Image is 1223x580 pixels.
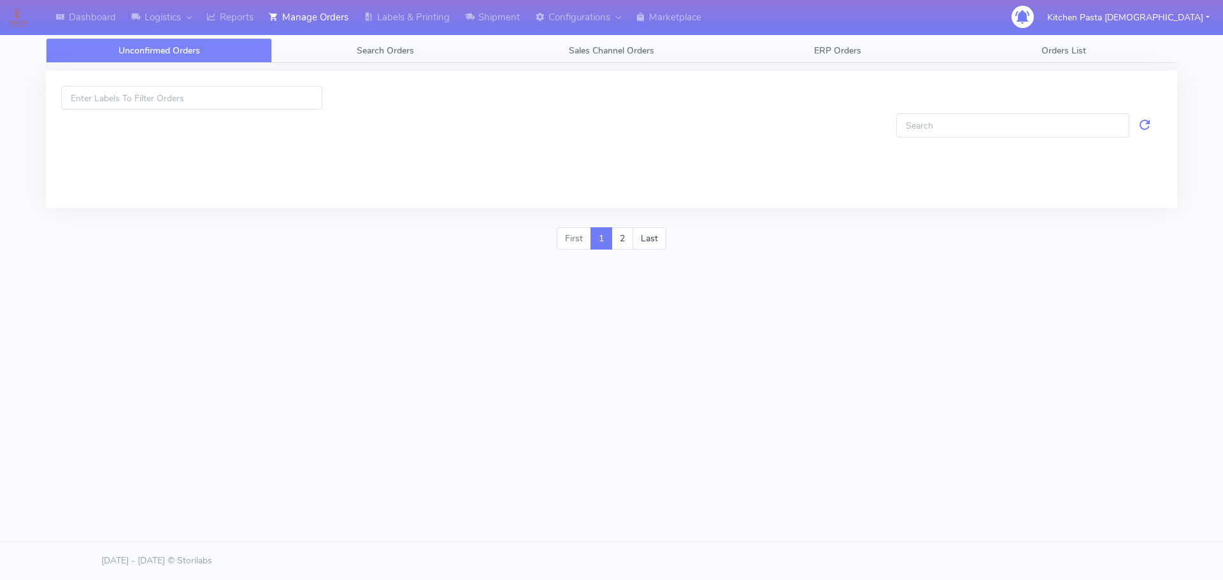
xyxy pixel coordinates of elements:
[569,45,654,57] span: Sales Channel Orders
[814,45,861,57] span: ERP Orders
[61,86,322,110] input: Enter Labels To Filter Orders
[46,38,1177,63] ul: Tabs
[590,227,612,250] a: 1
[633,227,666,250] a: Last
[357,45,414,57] span: Search Orders
[1041,45,1086,57] span: Orders List
[1038,4,1219,31] button: Kitchen Pasta [DEMOGRAPHIC_DATA]
[896,113,1129,137] input: Search
[611,227,633,250] a: 2
[118,45,200,57] span: Unconfirmed Orders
